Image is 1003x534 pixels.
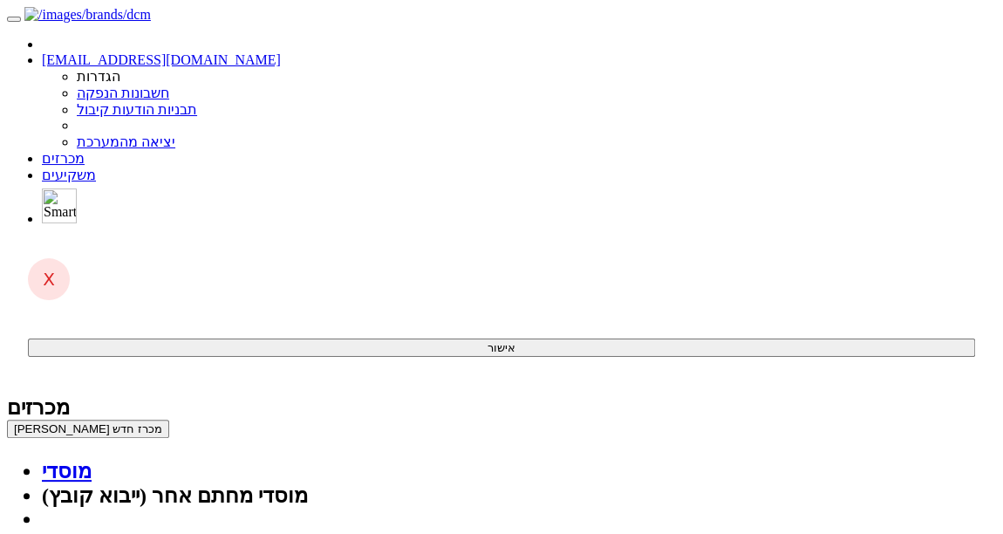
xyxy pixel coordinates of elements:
a: יציאה מהמערכת [77,134,175,149]
a: [EMAIL_ADDRESS][DOMAIN_NAME] [42,52,281,67]
img: SmartBull Logo [42,188,77,223]
div: מכרזים [7,395,996,420]
a: תבניות הודעות קיבול [77,102,197,117]
button: אישור [28,339,975,357]
a: משקיעים [42,168,96,182]
button: [PERSON_NAME] מכרז חדש [7,420,169,438]
span: X [43,269,55,290]
a: מוסדי מחתם אחר (ייבוא קובץ) [42,484,308,507]
a: חשבונות הנפקה [77,86,169,100]
img: /images/brands/dcm [24,7,151,23]
li: הגדרות [77,68,996,85]
a: מוסדי [42,460,92,483]
a: מכרזים [42,151,85,166]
